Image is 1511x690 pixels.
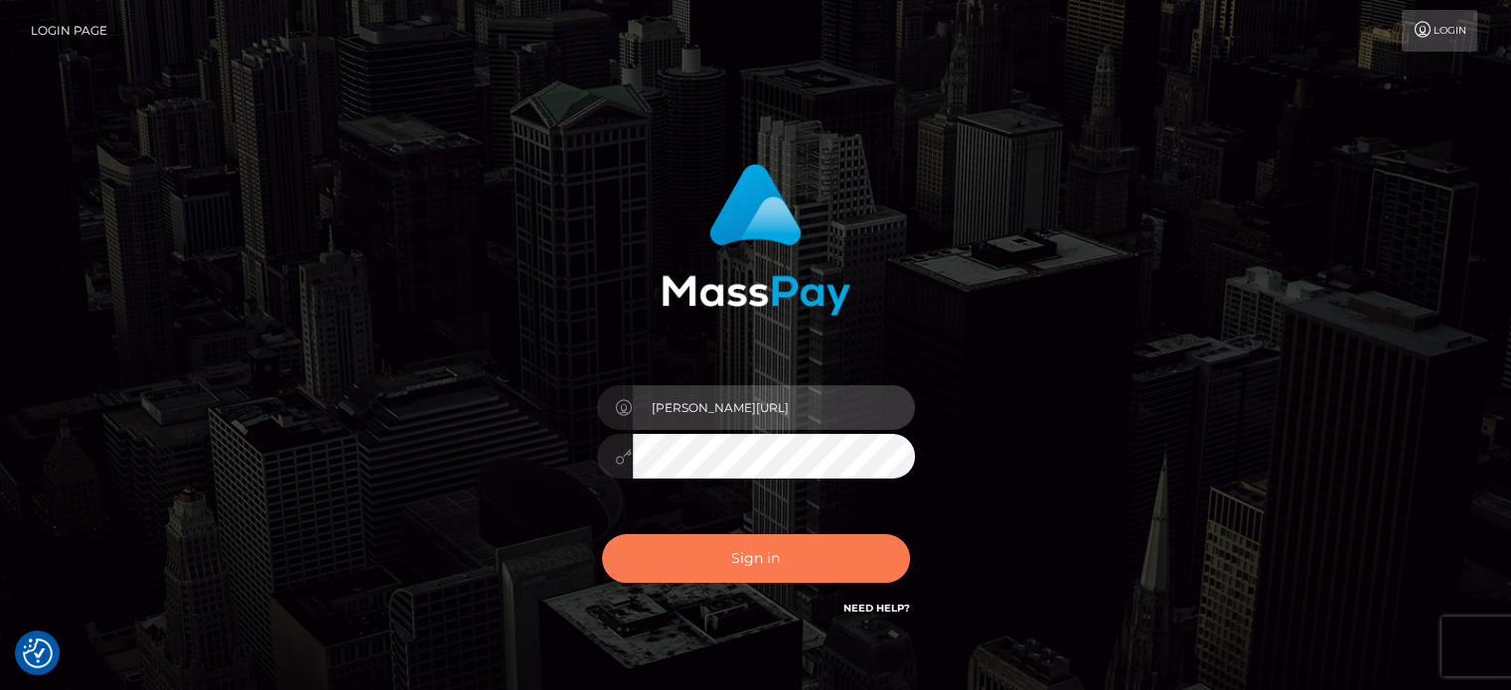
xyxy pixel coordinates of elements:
[843,602,910,615] a: Need Help?
[662,164,850,316] img: MassPay Login
[602,534,910,583] button: Sign in
[1402,10,1477,52] a: Login
[23,638,53,668] button: Consent Preferences
[31,10,107,52] a: Login Page
[633,385,915,430] input: Username...
[23,638,53,668] img: Revisit consent button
